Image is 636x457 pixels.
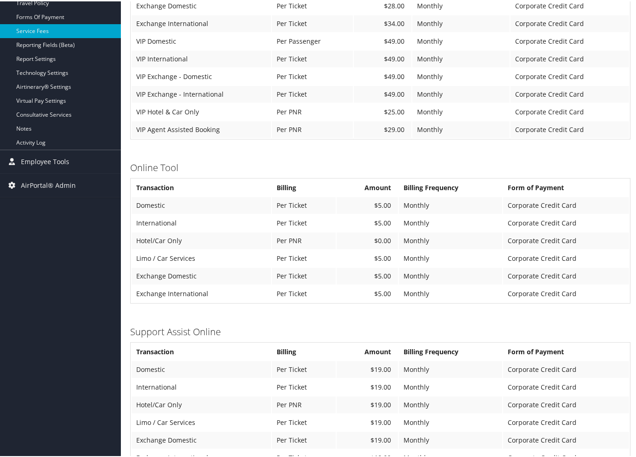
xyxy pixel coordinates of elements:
td: Per Ticket [272,431,336,447]
td: $19.00 [337,395,398,412]
td: Monthly [412,102,510,119]
h3: Online Tool [130,160,630,173]
td: Per Ticket [272,249,336,265]
td: Per Ticket [272,14,353,31]
td: Monthly [399,431,502,447]
td: Exchange International [132,284,271,301]
td: Monthly [399,378,502,394]
th: Form of Payment [503,342,629,359]
th: Billing Frequency [399,342,502,359]
td: $49.00 [354,49,411,66]
th: Transaction [132,342,271,359]
td: Monthly [399,266,502,283]
td: International [132,213,271,230]
td: Exchange Domestic [132,431,271,447]
td: Corporate Credit Card [503,213,629,230]
th: Amount [337,178,398,195]
td: $34.00 [354,14,411,31]
td: Per Ticket [272,213,336,230]
td: VIP Exchange - Domestic [132,67,271,84]
td: Monthly [399,213,502,230]
td: Per Ticket [272,85,353,101]
td: Monthly [412,85,510,101]
h3: Support Assist Online [130,324,630,337]
td: Per PNR [272,231,336,248]
td: Per Ticket [272,266,336,283]
td: $5.00 [337,249,398,265]
td: Monthly [412,120,510,137]
td: $19.00 [337,413,398,430]
td: $19.00 [337,360,398,377]
td: Per PNR [272,395,336,412]
td: Corporate Credit Card [503,413,629,430]
td: International [132,378,271,394]
td: Domestic [132,196,271,212]
td: Monthly [399,413,502,430]
th: Form of Payment [503,178,629,195]
td: Monthly [412,14,510,31]
td: Monthly [412,32,510,48]
td: Monthly [399,196,502,212]
td: Corporate Credit Card [503,284,629,301]
td: Monthly [399,284,502,301]
td: $0.00 [337,231,398,248]
th: Billing Frequency [399,178,502,195]
td: Per Ticket [272,49,353,66]
td: $19.00 [337,378,398,394]
td: Monthly [412,49,510,66]
td: VIP Domestic [132,32,271,48]
td: $49.00 [354,67,411,84]
td: VIP Agent Assisted Booking [132,120,271,137]
td: $25.00 [354,102,411,119]
td: $5.00 [337,196,398,212]
td: Per Ticket [272,360,336,377]
td: $5.00 [337,213,398,230]
span: AirPortal® Admin [21,172,76,196]
td: Corporate Credit Card [503,378,629,394]
td: Per Ticket [272,196,336,212]
td: Corporate Credit Card [510,120,629,137]
td: Corporate Credit Card [503,249,629,265]
th: Billing [272,342,336,359]
td: Corporate Credit Card [510,14,629,31]
td: Corporate Credit Card [510,102,629,119]
td: Monthly [399,231,502,248]
td: Corporate Credit Card [510,67,629,84]
td: Corporate Credit Card [503,196,629,212]
td: Per Ticket [272,284,336,301]
td: Corporate Credit Card [503,360,629,377]
td: Limo / Car Services [132,249,271,265]
td: VIP International [132,49,271,66]
td: Corporate Credit Card [503,266,629,283]
td: Monthly [399,395,502,412]
td: Monthly [412,67,510,84]
td: $49.00 [354,32,411,48]
td: VIP Exchange - International [132,85,271,101]
td: Exchange International [132,14,271,31]
td: Hotel/Car Only [132,231,271,248]
th: Amount [337,342,398,359]
td: Corporate Credit Card [510,49,629,66]
td: Per PNR [272,120,353,137]
td: Corporate Credit Card [510,85,629,101]
td: $29.00 [354,120,411,137]
td: Corporate Credit Card [510,32,629,48]
td: Limo / Car Services [132,413,271,430]
td: VIP Hotel & Car Only [132,102,271,119]
th: Billing [272,178,336,195]
td: Exchange Domestic [132,266,271,283]
td: Per Ticket [272,378,336,394]
span: Employee Tools [21,149,69,172]
td: Monthly [399,360,502,377]
td: Monthly [399,249,502,265]
td: Per Ticket [272,413,336,430]
td: Per Passenger [272,32,353,48]
td: Per Ticket [272,67,353,84]
td: Corporate Credit Card [503,231,629,248]
td: Corporate Credit Card [503,395,629,412]
th: Transaction [132,178,271,195]
td: Per PNR [272,102,353,119]
td: $49.00 [354,85,411,101]
td: $5.00 [337,284,398,301]
td: $19.00 [337,431,398,447]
